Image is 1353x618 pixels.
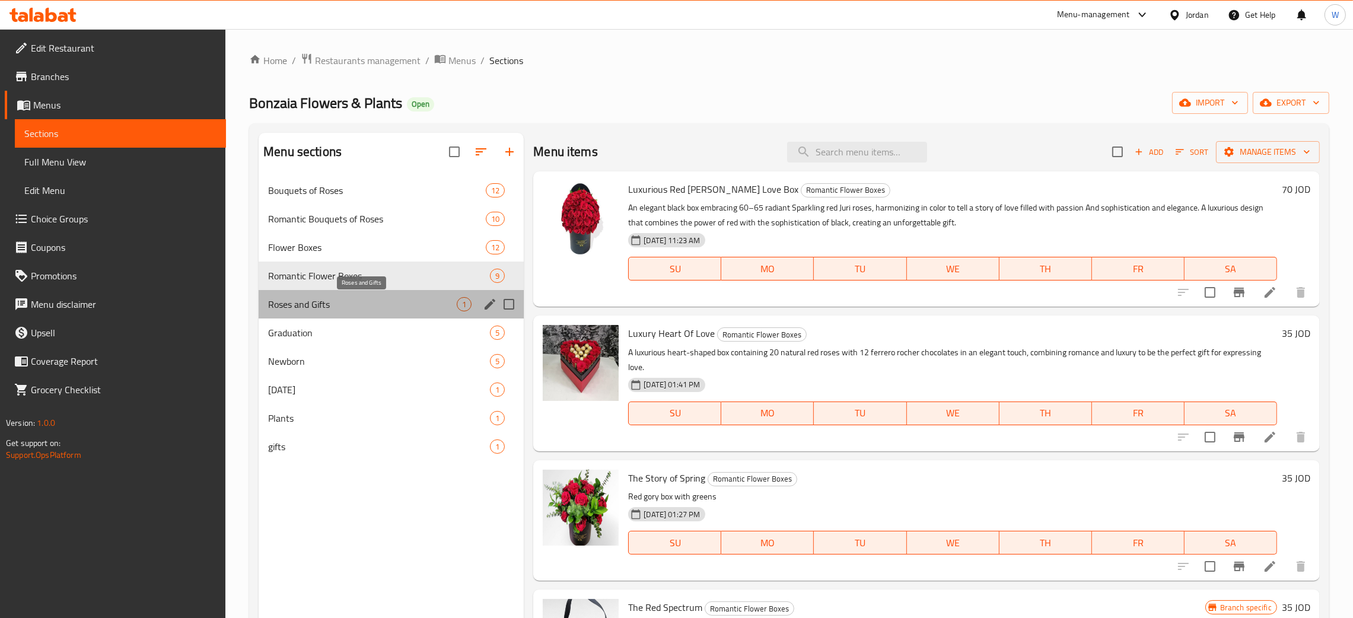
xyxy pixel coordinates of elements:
span: WE [912,404,995,422]
span: Sections [489,53,523,68]
span: Select all sections [442,139,467,164]
span: Promotions [31,269,217,283]
span: SA [1189,260,1272,278]
h6: 35 JOD [1282,470,1310,486]
button: delete [1287,278,1315,307]
p: An elegant black box embracing 60–65 radiant Sparkling red Juri roses, harmonizing in color to te... [628,200,1277,230]
div: Menu-management [1057,8,1130,22]
span: Luxurious Red [PERSON_NAME] Love Box [628,180,798,198]
span: TH [1004,260,1087,278]
div: Newborn5 [259,347,524,375]
button: WE [907,257,999,281]
span: 1 [491,384,504,396]
span: Romantic Flower Boxes [718,328,806,342]
span: SU [633,404,717,422]
span: 1.0.0 [37,415,55,431]
a: Support.OpsPlatform [6,447,81,463]
span: FR [1097,404,1180,422]
span: FR [1097,260,1180,278]
li: / [425,53,429,68]
p: A luxurious heart-shaped box containing 20 natural red roses with 12 ferrero rocher chocolates in... [628,345,1277,375]
img: Luxurious Red Juri rose Love Box [543,181,619,257]
span: TH [1004,404,1087,422]
button: Manage items [1216,141,1320,163]
span: Add item [1130,143,1168,161]
div: Romantic Flower Boxes9 [259,262,524,290]
img: Luxury Heart Of Love [543,325,619,401]
button: edit [481,295,499,313]
button: import [1172,92,1248,114]
span: Upsell [31,326,217,340]
button: SA [1185,402,1277,425]
span: Sort [1176,145,1208,159]
span: 1 [491,441,504,453]
div: Newborn [268,354,490,368]
span: Menu disclaimer [31,297,217,311]
span: Coverage Report [31,354,217,368]
span: Plants [268,411,490,425]
span: Branches [31,69,217,84]
span: import [1182,95,1239,110]
div: [DATE]1 [259,375,524,404]
span: export [1262,95,1320,110]
button: FR [1092,402,1185,425]
span: W [1332,8,1339,21]
span: Romantic Bouquets of Roses [268,212,486,226]
input: search [787,142,927,163]
button: delete [1287,552,1315,581]
button: FR [1092,257,1185,281]
span: Romantic Flower Boxes [708,472,797,486]
a: Home [249,53,287,68]
div: items [490,269,505,283]
a: Edit menu item [1263,285,1277,300]
button: TU [814,402,906,425]
span: Select section [1105,139,1130,164]
span: Sections [24,126,217,141]
span: WE [912,534,995,552]
div: Flower Boxes12 [259,233,524,262]
button: WE [907,531,999,555]
button: Add section [495,138,524,166]
span: [DATE] 01:27 PM [639,509,705,520]
div: Romantic Bouquets of Roses10 [259,205,524,233]
span: SU [633,534,717,552]
button: export [1253,92,1329,114]
span: Select to update [1198,425,1223,450]
span: TU [819,260,902,278]
span: 10 [486,214,504,225]
button: TU [814,531,906,555]
span: Bonzaia Flowers & Plants [249,90,402,116]
a: Menus [5,91,226,119]
button: MO [721,531,814,555]
a: Grocery Checklist [5,375,226,404]
span: MO [726,534,809,552]
span: Full Menu View [24,155,217,169]
span: Select to update [1198,280,1223,305]
a: Menu disclaimer [5,290,226,318]
a: Sections [15,119,226,148]
span: TU [819,404,902,422]
span: MO [726,404,809,422]
span: Romantic Flower Boxes [705,602,794,616]
div: gifts1 [259,432,524,461]
div: items [490,439,505,454]
span: SA [1189,534,1272,552]
button: Add [1130,143,1168,161]
div: items [490,354,505,368]
h6: 35 JOD [1282,599,1310,616]
span: Romantic Flower Boxes [268,269,490,283]
div: items [486,240,505,254]
button: TU [814,257,906,281]
a: Edit menu item [1263,430,1277,444]
button: TH [999,531,1092,555]
span: Sort sections [467,138,495,166]
button: SU [628,402,721,425]
span: Romantic Flower Boxes [801,183,890,197]
div: items [457,297,472,311]
span: 5 [491,327,504,339]
li: / [480,53,485,68]
span: The Story of Spring [628,469,705,487]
